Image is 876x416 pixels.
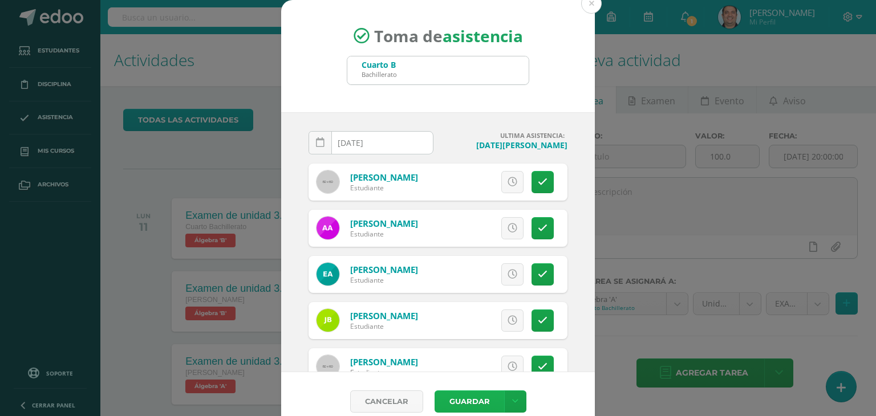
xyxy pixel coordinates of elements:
div: Estudiante [350,321,418,331]
div: Estudiante [350,229,418,239]
span: Excusa [447,356,478,377]
div: Cuarto B [362,59,397,70]
a: [PERSON_NAME] [350,172,418,183]
span: Excusa [447,310,478,331]
span: Toma de [374,25,523,47]
div: Estudiante [350,368,418,377]
img: b75790053e4a5b55ec563b089eeaa39b.png [317,309,339,332]
span: Excusa [447,218,478,239]
img: cc2c61c2bd900c457939c1ca44e55196.png [317,217,339,239]
a: [PERSON_NAME] [350,218,418,229]
input: Fecha de Inasistencia [309,132,433,154]
h4: ULTIMA ASISTENCIA: [443,131,567,140]
div: Estudiante [350,183,418,193]
img: 60x60 [317,170,339,193]
input: Busca un grado o sección aquí... [347,56,529,84]
a: [PERSON_NAME] [350,356,418,368]
img: 60x60 [317,355,339,378]
h4: [DATE][PERSON_NAME] [443,140,567,150]
div: Estudiante [350,275,418,285]
div: Bachillerato [362,70,397,79]
a: [PERSON_NAME] [350,264,418,275]
span: Excusa [447,264,478,285]
strong: asistencia [443,25,523,47]
img: 02165225e880b1252ca7b7ad8ba734e6.png [317,263,339,286]
span: Excusa [447,172,478,193]
a: Cancelar [350,390,423,413]
a: [PERSON_NAME] [350,310,418,321]
button: Guardar [435,390,504,413]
